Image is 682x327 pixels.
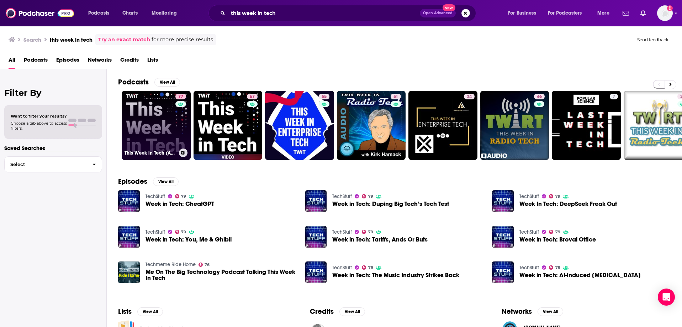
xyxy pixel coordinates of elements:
span: For Business [508,8,536,18]
button: open menu [83,7,118,19]
a: TechStuff [146,229,165,235]
a: Show notifications dropdown [638,7,649,19]
span: 79 [368,266,373,269]
a: TechStuff [332,229,352,235]
img: Me On The Big Technology Podcast Talking This Week In Tech [118,261,140,283]
a: TechStuff [519,265,539,271]
a: All [9,54,15,69]
a: Episodes [56,54,79,69]
button: Select [4,156,102,172]
span: 51 [393,93,398,100]
span: 79 [181,230,186,234]
a: Techmeme Ride Home [146,261,196,268]
span: Week in Tech: AI-Induced [MEDICAL_DATA] [519,272,641,278]
span: 34 [467,93,472,100]
a: Week In Tech: DeepSeek Freak Out [519,201,617,207]
a: 46 [534,94,545,99]
a: TechStuff [519,193,539,199]
a: ListsView All [118,307,163,316]
a: 51 [391,94,401,99]
a: Podcasts [24,54,48,69]
span: 79 [181,195,186,198]
a: Week in Tech: Duping Big Tech’s Tech Test [332,201,449,207]
a: 51 [337,91,406,160]
a: TechStuff [332,265,352,271]
img: User Profile [657,5,673,21]
img: Week in Tech: You, Me & Ghibli [118,226,140,248]
span: for more precise results [152,36,213,44]
span: Choose a tab above to access filters. [11,121,67,131]
button: open menu [592,7,618,19]
button: open menu [503,7,545,19]
a: TechStuff [146,193,165,199]
a: Lists [147,54,158,69]
span: More [597,8,609,18]
button: View All [339,307,365,316]
span: 55 [322,93,327,100]
span: Credits [120,54,139,69]
input: Search podcasts, credits, & more... [228,7,420,19]
span: 7 [613,93,615,100]
a: Me On The Big Technology Podcast Talking This Week In Tech [146,269,297,281]
h3: this week in tech [50,36,92,43]
span: Logged in as rowan.sullivan [657,5,673,21]
span: Charts [122,8,138,18]
a: 46 [480,91,549,160]
a: 79 [549,265,560,270]
button: View All [538,307,563,316]
span: Week in Tech: You, Me & Ghibli [146,237,232,243]
p: Saved Searches [4,145,102,151]
span: 79 [555,230,560,234]
a: Week in Tech: The Music Industry Strikes Back [332,272,459,278]
h2: Podcasts [118,78,149,87]
a: 76 [199,263,210,267]
button: Open AdvancedNew [420,9,456,17]
a: 34 [464,94,475,99]
a: 77This Week in Tech (Audio) [122,91,191,160]
a: Week in Tech: Tariffs, Ands Or Buts [332,237,428,243]
a: Show notifications dropdown [620,7,632,19]
img: Week in Tech: AI-Induced Psychosis [492,261,514,283]
span: Select [5,162,87,167]
button: open menu [543,7,592,19]
img: Week In Tech: DeepSeek Freak Out [492,190,514,212]
button: View All [137,307,163,316]
img: Week in Tech: Broval Office [492,226,514,248]
a: 55 [265,91,334,160]
img: Week in Tech: CheatGPT [118,190,140,212]
img: Week in Tech: The Music Industry Strikes Back [305,261,327,283]
div: Search podcasts, credits, & more... [215,5,483,21]
a: 55 [319,94,329,99]
a: TechStuff [519,229,539,235]
a: CreditsView All [310,307,365,316]
span: 67 [250,93,255,100]
a: 79 [362,230,373,234]
a: Week in Tech: Tariffs, Ands Or Buts [305,226,327,248]
img: Podchaser - Follow, Share and Rate Podcasts [6,6,74,20]
span: 79 [368,230,373,234]
span: Open Advanced [423,11,453,15]
a: 79 [362,194,373,198]
h2: Networks [502,307,532,316]
a: NetworksView All [502,307,563,316]
span: Monitoring [152,8,177,18]
div: Open Intercom Messenger [658,289,675,306]
button: Show profile menu [657,5,673,21]
button: Send feedback [635,37,671,43]
span: 46 [537,93,542,100]
a: EpisodesView All [118,177,179,186]
span: 79 [555,266,560,269]
a: 77 [175,94,186,99]
span: For Podcasters [548,8,582,18]
h2: Episodes [118,177,147,186]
